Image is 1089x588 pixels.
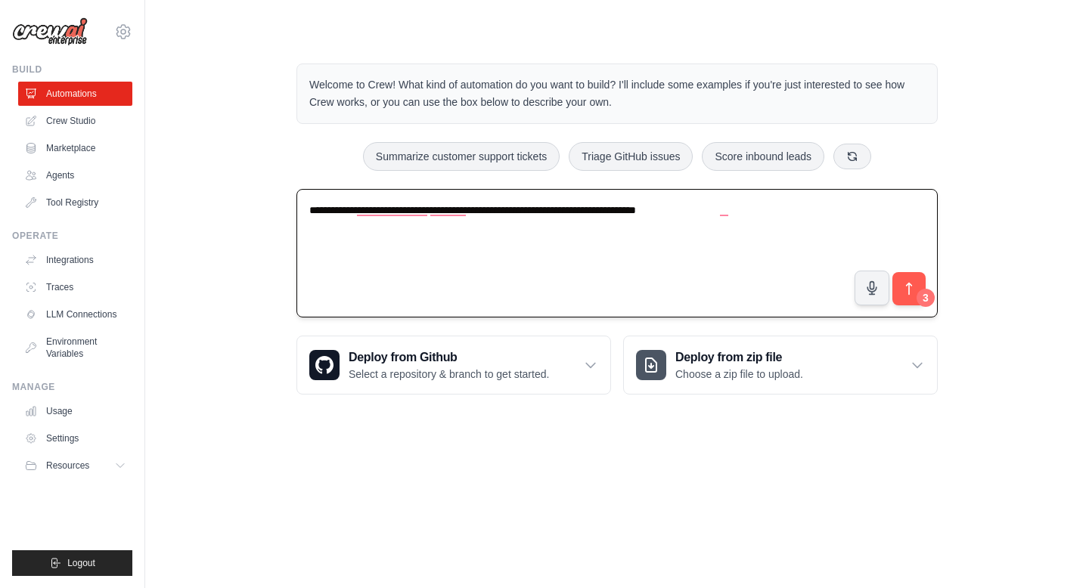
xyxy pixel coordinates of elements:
[917,289,935,307] span: 3
[18,453,132,478] button: Resources
[12,550,132,576] button: Logout
[309,76,925,111] p: Welcome to Crew! What kind of automation do you want to build? I'll include some examples if you'...
[675,367,803,382] p: Choose a zip file to upload.
[12,17,88,46] img: Logo
[349,367,549,382] p: Select a repository & branch to get started.
[18,330,132,366] a: Environment Variables
[1013,515,1089,588] div: 聊天小工具
[18,426,132,450] a: Settings
[18,82,132,106] a: Automations
[67,557,95,569] span: Logout
[46,460,89,472] span: Resources
[12,381,132,393] div: Manage
[349,348,549,367] h3: Deploy from Github
[18,248,132,272] a: Integrations
[18,275,132,299] a: Traces
[18,399,132,423] a: Usage
[675,348,803,367] h3: Deploy from zip file
[18,302,132,326] a: LLM Connections
[702,142,824,171] button: Score inbound leads
[18,163,132,187] a: Agents
[18,190,132,215] a: Tool Registry
[363,142,560,171] button: Summarize customer support tickets
[569,142,693,171] button: Triage GitHub issues
[18,136,132,160] a: Marketplace
[12,63,132,76] div: Build
[12,230,132,242] div: Operate
[18,109,132,133] a: Crew Studio
[1013,515,1089,588] iframe: Chat Widget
